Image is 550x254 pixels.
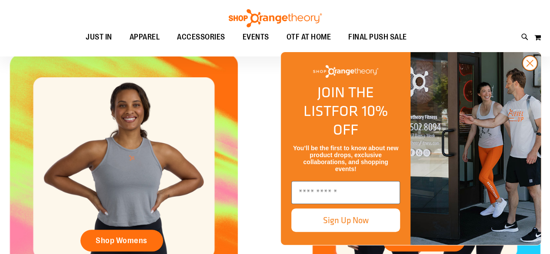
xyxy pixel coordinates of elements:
[303,81,374,122] span: JOIN THE LIST
[522,55,538,71] button: Close dialog
[227,9,323,27] img: Shop Orangetheory
[293,145,398,172] span: You’ll be the first to know about new product drops, exclusive collaborations, and shopping events!
[177,27,225,47] span: ACCESSORIES
[348,27,407,47] span: FINAL PUSH SALE
[291,208,400,232] button: Sign Up Now
[168,27,234,47] a: ACCESSORIES
[278,27,340,47] a: OTF AT HOME
[287,27,331,47] span: OTF AT HOME
[234,27,278,47] a: EVENTS
[80,230,163,251] a: Shop Womens
[86,27,112,47] span: JUST IN
[243,27,269,47] span: EVENTS
[331,100,388,140] span: FOR 10% OFF
[313,65,378,78] img: Shop Orangetheory
[130,27,160,47] span: APPAREL
[77,27,121,47] a: JUST IN
[272,43,550,254] div: FLYOUT Form
[96,236,147,245] span: Shop Womens
[340,27,416,47] a: FINAL PUSH SALE
[121,27,169,47] a: APPAREL
[410,52,541,245] img: Shop Orangtheory
[291,181,400,204] input: Enter email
